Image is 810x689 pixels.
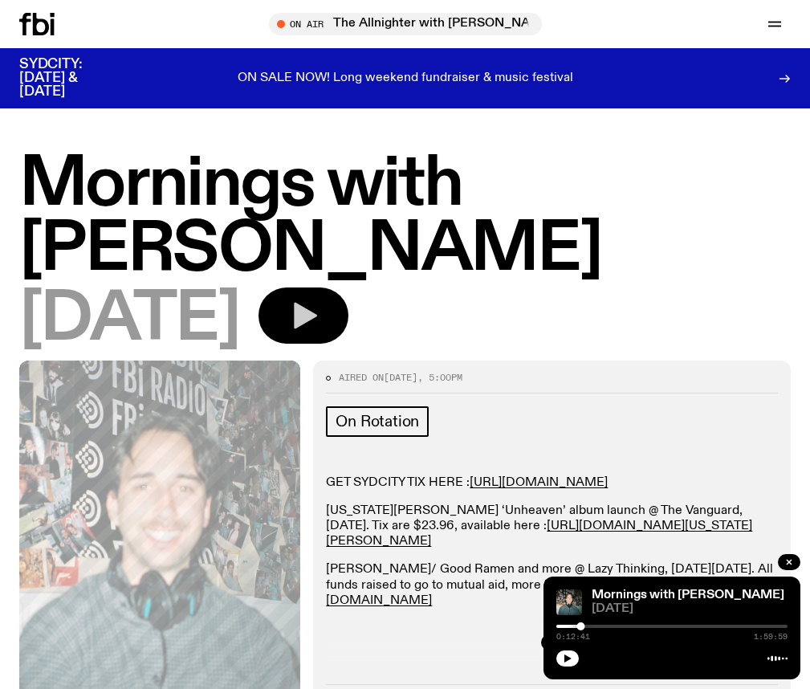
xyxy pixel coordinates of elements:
[326,406,429,437] a: On Rotation
[470,476,608,489] a: [URL][DOMAIN_NAME]
[326,503,778,550] p: [US_STATE][PERSON_NAME] ‘Unheaven’ album launch @ The Vanguard, [DATE]. Tix are $23.96, available...
[326,562,778,609] p: [PERSON_NAME]/ Good Ramen and more @ Lazy Thinking, [DATE][DATE]. All funds raised to go to mutua...
[326,579,687,607] a: [URL][DOMAIN_NAME]
[556,589,582,615] img: Radio presenter Ben Hansen sits in front of a wall of photos and an fbi radio sign. Film photo. B...
[592,589,784,601] a: Mornings with [PERSON_NAME]
[417,371,462,384] span: , 5:00pm
[19,287,239,353] span: [DATE]
[238,71,573,86] p: ON SALE NOW! Long weekend fundraiser & music festival
[384,371,417,384] span: [DATE]
[592,603,788,615] span: [DATE]
[336,413,419,430] span: On Rotation
[326,475,778,491] p: GET SYDCITY TIX HERE :
[339,371,384,384] span: Aired on
[269,13,542,35] button: On AirThe Allnighter with [PERSON_NAME] and [PERSON_NAME].^
[19,58,122,99] h3: SYDCITY: [DATE] & [DATE]
[754,633,788,641] span: 1:59:59
[19,153,791,283] h1: Mornings with [PERSON_NAME]
[556,633,590,641] span: 0:12:41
